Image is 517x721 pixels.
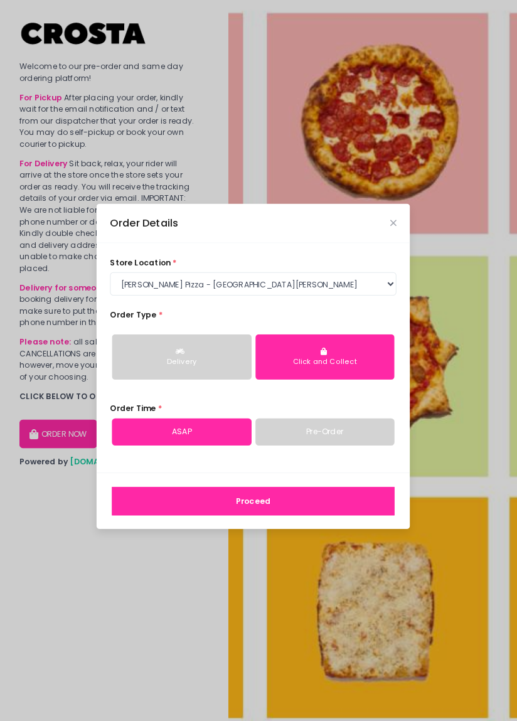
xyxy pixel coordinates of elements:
a: Pre-Order [259,411,395,437]
div: Order Details [118,214,184,229]
a: ASAP [120,411,255,437]
span: Order Time [118,396,163,407]
div: Click and Collect [267,351,386,361]
span: store location [118,254,177,265]
button: Close [390,218,396,225]
div: Delivery [128,351,247,361]
button: Click and Collect [259,329,395,373]
span: Order Type [118,305,163,316]
button: Proceed [120,478,394,505]
button: Delivery [120,329,255,373]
